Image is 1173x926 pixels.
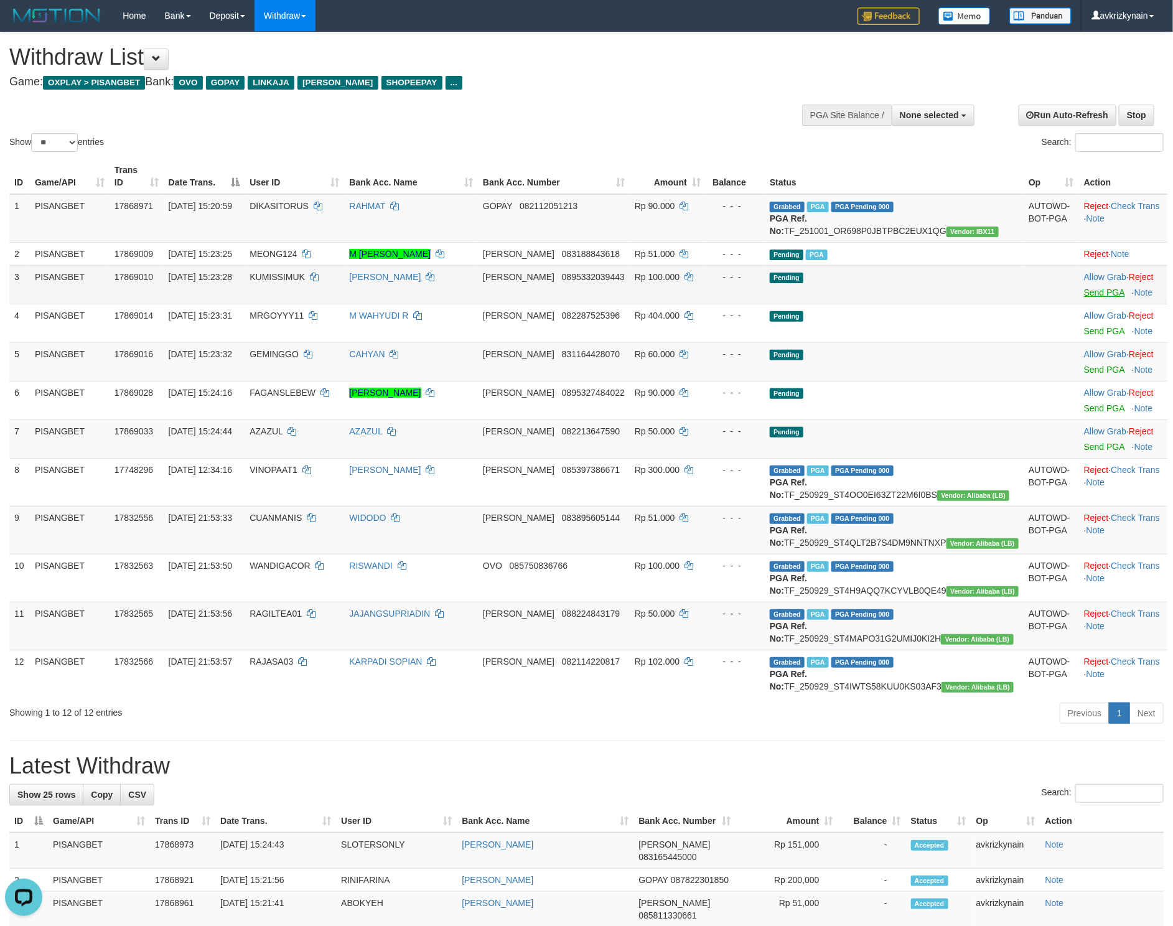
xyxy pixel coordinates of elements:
[906,810,971,833] th: Status: activate to sort column ascending
[1024,650,1079,698] td: AUTOWD-BOT-PGA
[562,311,620,320] span: Copy 082287525396 to clipboard
[169,272,232,282] span: [DATE] 15:23:28
[1084,365,1124,375] a: Send PGA
[1079,554,1167,602] td: · ·
[174,76,202,90] span: OVO
[83,784,121,805] a: Copy
[1079,650,1167,698] td: · ·
[114,426,153,436] span: 17869033
[1079,159,1167,194] th: Action
[9,784,83,805] a: Show 25 rows
[711,348,760,360] div: - - -
[1134,403,1153,413] a: Note
[169,311,232,320] span: [DATE] 15:23:31
[349,561,392,571] a: RISWANDI
[483,609,554,619] span: [PERSON_NAME]
[349,201,385,211] a: RAHMAT
[169,513,232,523] span: [DATE] 21:53:33
[1084,272,1126,282] a: Allow Grab
[1111,513,1160,523] a: Check Trans
[9,554,30,602] td: 10
[1111,201,1160,211] a: Check Trans
[114,609,153,619] span: 17832565
[711,271,760,283] div: - - -
[1024,458,1079,506] td: AUTOWD-BOT-PGA
[770,213,807,236] b: PGA Ref. No:
[765,194,1024,243] td: TF_251001_OR698P0JBTPBC2EUX1QG
[770,513,805,524] span: Grabbed
[1129,272,1154,282] a: Reject
[349,272,421,282] a: [PERSON_NAME]
[114,561,153,571] span: 17832563
[770,311,803,322] span: Pending
[1084,426,1129,436] span: ·
[1075,784,1164,803] input: Search:
[1075,133,1164,152] input: Search:
[206,76,245,90] span: GOPAY
[1134,442,1153,452] a: Note
[110,159,164,194] th: Trans ID: activate to sort column ascending
[169,201,232,211] span: [DATE] 15:20:59
[91,790,113,800] span: Copy
[248,76,294,90] span: LINKAJA
[215,833,336,869] td: [DATE] 15:24:43
[1084,513,1109,523] a: Reject
[1084,272,1129,282] span: ·
[9,458,30,506] td: 8
[48,833,150,869] td: PISANGBET
[483,561,502,571] span: OVO
[946,538,1019,549] span: Vendor URL: https://dashboard.q2checkout.com/secure
[1129,349,1154,359] a: Reject
[1111,465,1160,475] a: Check Trans
[169,561,232,571] span: [DATE] 21:53:50
[1079,419,1167,458] td: ·
[48,810,150,833] th: Game/API: activate to sort column ascending
[483,249,554,259] span: [PERSON_NAME]
[457,810,633,833] th: Bank Acc. Name: activate to sort column ascending
[1084,311,1126,320] a: Allow Grab
[946,227,999,237] span: Vendor URL: https://order6.1velocity.biz
[765,159,1024,194] th: Status
[483,657,554,666] span: [PERSON_NAME]
[635,272,680,282] span: Rp 100.000
[1045,898,1064,908] a: Note
[1024,506,1079,554] td: AUTOWD-BOT-PGA
[483,388,554,398] span: [PERSON_NAME]
[562,657,620,666] span: Copy 082114220817 to clipboard
[1087,213,1105,223] a: Note
[971,810,1040,833] th: Op: activate to sort column ascending
[770,250,803,260] span: Pending
[30,506,110,554] td: PISANGBET
[128,790,146,800] span: CSV
[1134,365,1153,375] a: Note
[250,388,315,398] span: FAGANSLEBEW
[1119,105,1154,126] a: Stop
[892,105,974,126] button: None selected
[711,607,760,620] div: - - -
[9,506,30,554] td: 9
[1087,621,1105,631] a: Note
[1109,703,1130,724] a: 1
[250,249,297,259] span: MEONG124
[802,105,892,126] div: PGA Site Balance /
[250,426,283,436] span: AZAZUL
[349,349,385,359] a: CAHYAN
[1060,703,1110,724] a: Previous
[807,609,829,620] span: Marked by avknovia
[1084,326,1124,336] a: Send PGA
[711,425,760,437] div: - - -
[706,159,765,194] th: Balance
[562,272,625,282] span: Copy 0895332039443 to clipboard
[635,249,675,259] span: Rp 51.000
[1111,657,1160,666] a: Check Trans
[562,513,620,523] span: Copy 083895605144 to clipboard
[1079,381,1167,419] td: ·
[770,669,807,691] b: PGA Ref. No:
[831,609,894,620] span: PGA Pending
[30,242,110,265] td: PISANGBET
[635,349,675,359] span: Rp 60.000
[711,200,760,212] div: - - -
[770,350,803,360] span: Pending
[297,76,378,90] span: [PERSON_NAME]
[150,833,215,869] td: 17868973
